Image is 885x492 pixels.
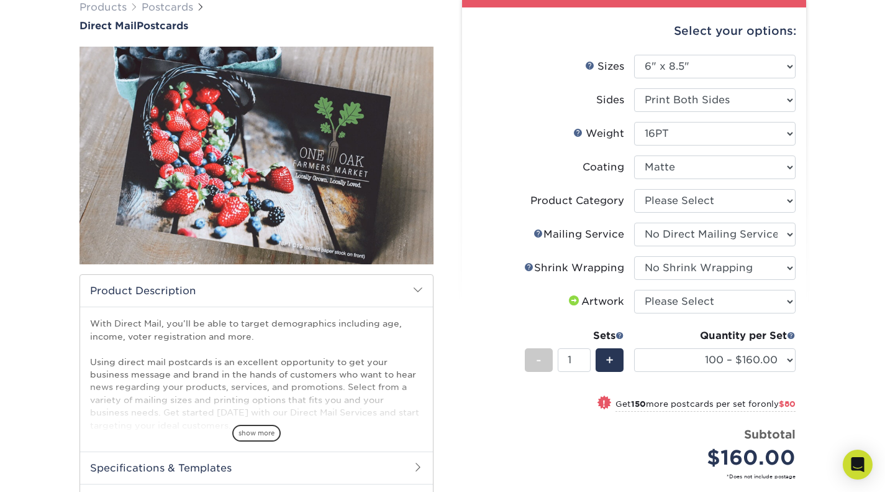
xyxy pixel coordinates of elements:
div: Sizes [585,59,624,74]
div: Select your options: [472,7,796,55]
h2: Specifications & Templates [80,452,433,484]
a: Postcards [142,1,193,13]
p: With Direct Mail, you’ll be able to target demographics including age, income, voter registration... [90,317,423,432]
span: + [606,351,614,369]
small: Get more postcards per set for [615,399,796,412]
strong: 150 [631,399,646,409]
div: Quantity per Set [634,328,796,343]
small: *Does not include postage [482,473,796,480]
div: $160.00 [643,443,796,473]
div: Shrink Wrapping [524,261,624,276]
div: Mailing Service [533,227,624,242]
span: - [536,351,542,369]
div: Product Category [530,193,624,208]
span: only [761,399,796,409]
a: Direct MailPostcards [79,20,433,32]
img: Direct Mail 01 [79,33,433,278]
strong: Subtotal [744,427,796,441]
div: Sides [596,93,624,108]
span: ! [602,397,606,410]
div: Open Intercom Messenger [843,450,873,480]
h2: Product Description [80,275,433,307]
span: Direct Mail [79,20,137,32]
span: $80 [779,399,796,409]
div: Artwork [566,294,624,309]
div: Sets [525,328,624,343]
a: Products [79,1,127,13]
div: Coating [583,160,624,175]
div: Weight [573,126,624,141]
span: show more [232,425,281,442]
h1: Postcards [79,20,433,32]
